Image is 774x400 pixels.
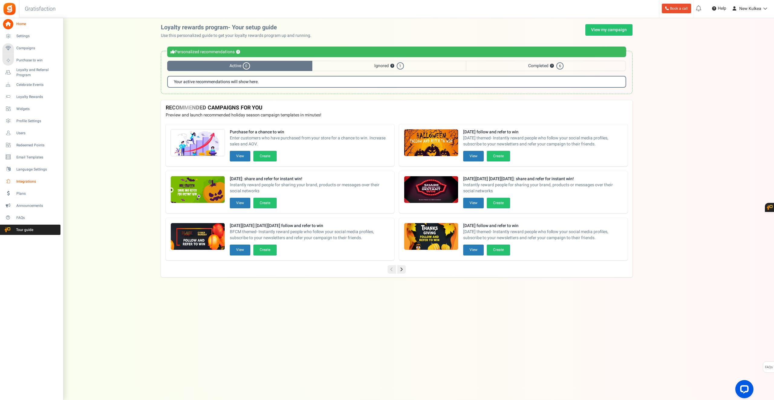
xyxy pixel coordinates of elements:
strong: [DATE][DATE] [DATE][DATE] follow and refer to win [230,223,389,229]
img: Recommended Campaigns [404,129,458,157]
img: Gratisfaction [3,2,16,16]
b: Your active recommendations will show here. [174,80,259,84]
img: Recommended Campaigns [171,129,225,157]
span: Enter customers who have purchased from your store for a chance to win. Increase sales and AOV. [230,135,389,147]
a: Redeemed Points [2,140,60,150]
a: Purchase to win [2,55,60,66]
button: ? [550,64,554,68]
span: Integrations [16,179,59,184]
span: [DATE] themed- Instantly reward people who follow your social media profiles, subscribe to your n... [463,229,623,241]
button: ? [236,50,240,54]
span: Loyalty Rewards [16,94,59,99]
span: Widgets [16,106,59,112]
span: 6 [556,62,564,70]
button: ? [390,64,394,68]
span: FAQs [765,362,773,373]
strong: Purchase for a chance to win [230,129,389,135]
p: Use this personalized guide to get your loyalty rewards program up and running. [161,33,316,39]
span: Help [716,5,726,11]
strong: [DATE] follow and refer to win [463,129,623,135]
div: Personalized recommendations [167,47,626,57]
span: Active [167,61,312,71]
strong: [DATE]: share and refer for instant win! [230,176,389,182]
a: Settings [2,31,60,41]
span: Settings [16,34,59,39]
span: New Kulkea [739,5,761,12]
a: Book a call [662,4,691,13]
button: View [230,198,250,208]
span: Campaigns [16,46,59,51]
span: Celebrate Events [16,82,59,87]
a: Integrations [2,176,60,187]
a: Profile Settings [2,116,60,126]
button: Create [253,245,277,255]
span: Email Templates [16,155,59,160]
span: Tour guide [3,227,45,233]
img: Recommended Campaigns [404,176,458,203]
button: Create [253,151,277,161]
button: Create [487,151,510,161]
button: View [463,151,484,161]
h3: Gratisfaction [18,3,62,15]
a: Email Templates [2,152,60,162]
span: Language Settings [16,167,59,172]
a: Language Settings [2,164,60,174]
span: Completed [466,61,626,71]
button: View [230,151,250,161]
span: Instantly reward people for sharing your brand, products or messages over their social networks [463,182,623,194]
span: Users [16,131,59,136]
button: View [463,245,484,255]
a: Widgets [2,104,60,114]
span: Instantly reward people for sharing your brand, products or messages over their social networks [230,182,389,194]
span: Purchase to win [16,58,59,63]
span: [DATE] themed- Instantly reward people who follow your social media profiles, subscribe to your n... [463,135,623,147]
a: Home [2,19,60,29]
span: Home [16,21,59,27]
a: Plans [2,188,60,199]
strong: [DATE] follow and refer to win [463,223,623,229]
img: Recommended Campaigns [171,176,225,203]
span: Loyalty and Referral Program [16,67,60,78]
a: Loyalty and Referral Program [2,67,60,78]
button: View [463,198,484,208]
button: Create [487,198,510,208]
img: Recommended Campaigns [404,223,458,250]
a: View my campaign [585,24,633,36]
span: Ignored [312,61,466,71]
span: BFCM themed- Instantly reward people who follow your social media profiles, subscribe to your new... [230,229,389,241]
button: View [230,245,250,255]
span: Plans [16,191,59,196]
span: Redeemed Points [16,143,59,148]
h4: RECOMMENDED CAMPAIGNS FOR YOU [166,105,628,111]
span: Announcements [16,203,59,208]
button: Create [253,198,277,208]
a: Loyalty Rewards [2,92,60,102]
p: Preview and launch recommended holiday season campaign templates in minutes! [166,112,628,118]
a: Users [2,128,60,138]
span: 1 [397,62,404,70]
a: Help [710,4,729,13]
a: Celebrate Events [2,80,60,90]
span: FAQs [16,215,59,220]
h2: Loyalty rewards program- Your setup guide [161,24,316,31]
a: Campaigns [2,43,60,54]
a: Announcements [2,200,60,211]
img: Recommended Campaigns [171,223,225,250]
span: Profile Settings [16,119,59,124]
a: FAQs [2,213,60,223]
button: Create [487,245,510,255]
span: 0 [243,62,250,70]
strong: [DATE][DATE] [DATE][DATE]: share and refer for instant win! [463,176,623,182]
